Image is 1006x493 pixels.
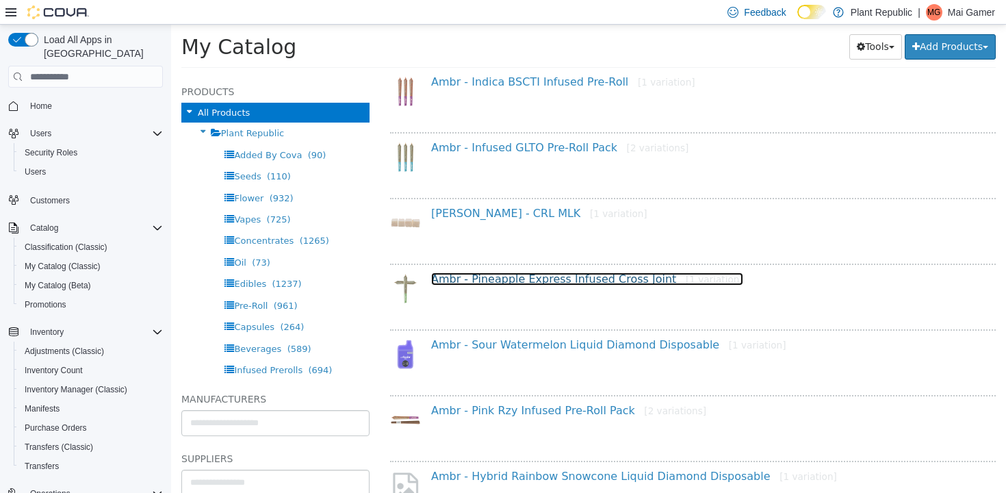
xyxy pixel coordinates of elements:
[25,242,107,253] span: Classification (Classic)
[25,422,87,433] span: Purchase Orders
[30,195,70,206] span: Customers
[63,190,90,200] span: Vapes
[129,211,158,221] span: (1265)
[25,125,163,142] span: Users
[260,445,666,458] a: Ambr - Hybrid Rainbow Snowcone Liquid Diamond Disposable[1 variation]
[25,192,75,209] a: Customers
[927,4,940,21] span: MG
[19,420,163,436] span: Purchase Orders
[260,379,535,392] a: Ambr - Pink Rzy Infused Pre-Roll Pack[2 variations]
[19,381,163,398] span: Inventory Manager (Classic)
[27,5,89,19] img: Cova
[467,52,524,63] small: [1 variation]
[25,97,163,114] span: Home
[10,10,125,34] span: My Catalog
[25,147,77,158] span: Security Roles
[25,98,57,114] a: Home
[19,439,163,455] span: Transfers (Classic)
[19,439,99,455] a: Transfers (Classic)
[63,211,122,221] span: Concentrates
[19,296,72,313] a: Promotions
[10,366,198,383] h5: Manufacturers
[19,420,92,436] a: Purchase Orders
[851,4,912,21] p: Plant Republic
[926,4,942,21] div: Mai Gamer
[14,276,168,295] button: My Catalog (Beta)
[63,233,75,243] span: Oil
[19,458,64,475] a: Transfers
[25,220,64,236] button: Catalog
[19,277,96,294] a: My Catalog (Beta)
[25,324,163,340] span: Inventory
[99,168,122,179] span: (932)
[19,164,163,180] span: Users
[3,96,168,116] button: Home
[14,295,168,314] button: Promotions
[19,458,163,475] span: Transfers
[30,223,58,233] span: Catalog
[219,51,250,82] img: 150
[19,343,163,359] span: Adjustments (Classic)
[14,380,168,399] button: Inventory Manager (Classic)
[27,83,79,93] span: All Products
[63,319,110,329] span: Beverages
[25,191,163,208] span: Customers
[19,144,163,161] span: Security Roles
[19,144,83,161] a: Security Roles
[14,342,168,361] button: Adjustments (Classic)
[219,380,250,411] img: 150
[14,418,168,438] button: Purchase Orders
[137,125,155,136] span: (90)
[419,184,476,194] small: [1 variation]
[25,442,93,453] span: Transfers (Classic)
[14,238,168,257] button: Classification (Classic)
[19,362,88,379] a: Inventory Count
[63,276,96,286] span: Pre-Roll
[260,248,572,261] a: Ambr - Pineapple Express Infused Cross Joint[1 variation]
[3,124,168,143] button: Users
[81,233,99,243] span: (73)
[19,296,163,313] span: Promotions
[63,147,90,157] span: Seeds
[14,361,168,380] button: Inventory Count
[219,183,250,214] img: 150
[473,381,535,392] small: [2 variations]
[25,125,57,142] button: Users
[744,5,786,19] span: Feedback
[25,220,163,236] span: Catalog
[3,218,168,238] button: Catalog
[14,399,168,418] button: Manifests
[50,103,113,114] span: Plant Republic
[63,125,131,136] span: Added By Cova
[14,457,168,476] button: Transfers
[19,258,106,275] a: My Catalog (Classic)
[260,182,476,195] a: [PERSON_NAME] - CRL MLK[1 variation]
[63,168,92,179] span: Flower
[260,314,615,327] a: Ambr - Sour Watermelon Liquid Diamond Disposable[1 variation]
[14,257,168,276] button: My Catalog (Classic)
[19,258,163,275] span: My Catalog (Classic)
[63,297,103,307] span: Capsules
[25,280,91,291] span: My Catalog (Beta)
[608,446,666,457] small: [1 variation]
[25,461,59,472] span: Transfers
[558,315,615,326] small: [1 variation]
[456,118,518,129] small: [2 variations]
[30,128,51,139] span: Users
[30,327,64,338] span: Inventory
[25,166,46,177] span: Users
[25,365,83,376] span: Inventory Count
[19,343,109,359] a: Adjustments (Classic)
[19,401,65,417] a: Manifests
[14,143,168,162] button: Security Roles
[101,254,130,264] span: (1237)
[734,10,825,35] button: Add Products
[10,59,198,75] h5: Products
[96,147,120,157] span: (110)
[19,164,51,180] a: Users
[219,117,250,148] img: 150
[3,190,168,210] button: Customers
[10,426,198,442] h5: Suppliers
[19,362,163,379] span: Inventory Count
[25,403,60,414] span: Manifests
